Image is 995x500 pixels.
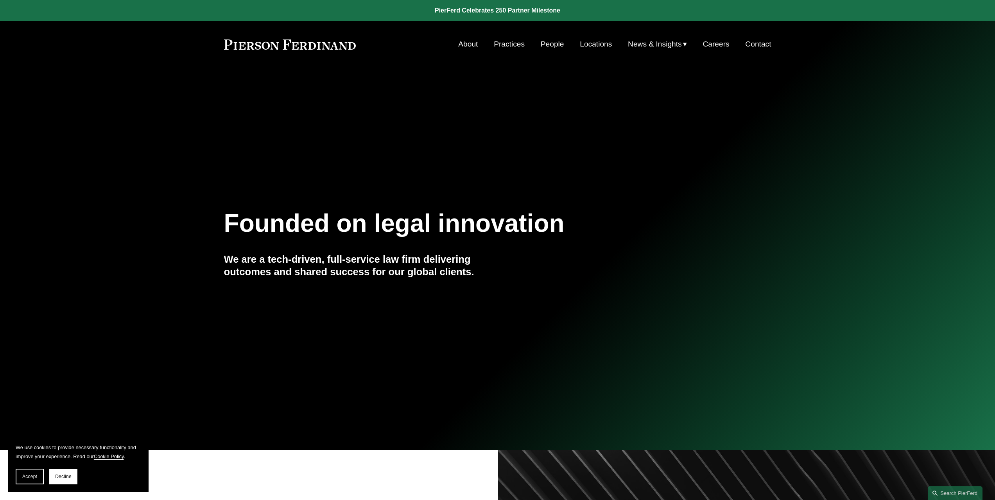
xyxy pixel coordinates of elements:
[22,474,37,479] span: Accept
[94,453,124,459] a: Cookie Policy
[49,469,77,484] button: Decline
[628,37,687,52] a: folder dropdown
[458,37,478,52] a: About
[224,253,498,278] h4: We are a tech-driven, full-service law firm delivering outcomes and shared success for our global...
[928,486,982,500] a: Search this site
[55,474,72,479] span: Decline
[628,38,682,51] span: News & Insights
[703,37,729,52] a: Careers
[16,469,44,484] button: Accept
[16,443,141,461] p: We use cookies to provide necessary functionality and improve your experience. Read our .
[541,37,564,52] a: People
[8,435,149,492] section: Cookie banner
[580,37,612,52] a: Locations
[224,209,680,238] h1: Founded on legal innovation
[745,37,771,52] a: Contact
[494,37,525,52] a: Practices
